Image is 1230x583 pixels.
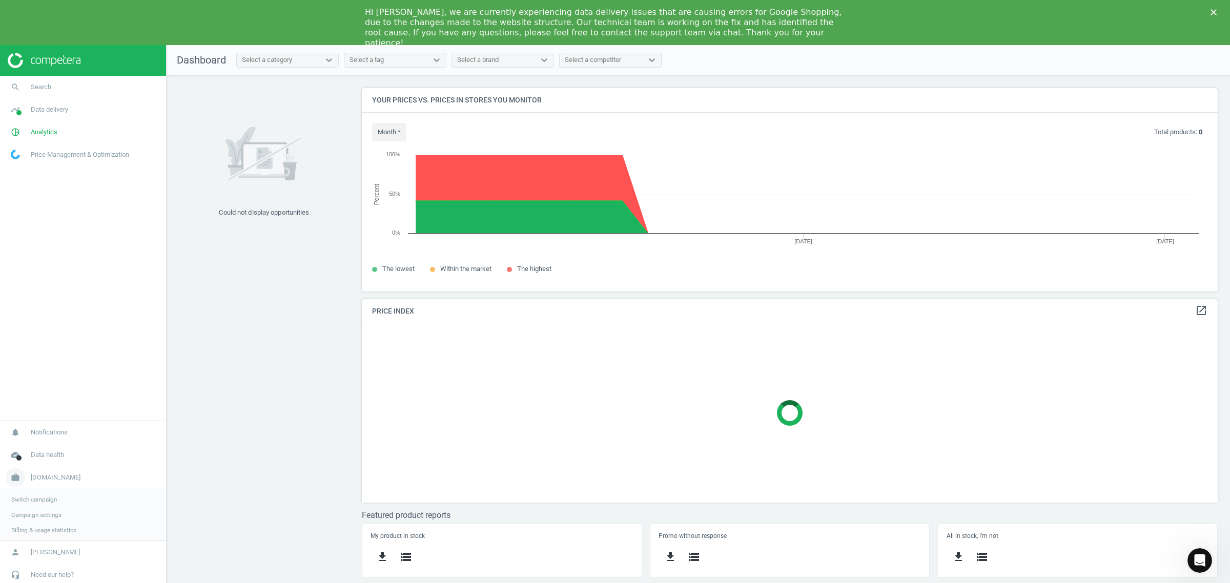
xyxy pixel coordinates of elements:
span: The lowest [382,265,415,273]
span: Within the market [440,265,491,273]
span: [DOMAIN_NAME] [31,473,80,482]
button: get_app [371,545,394,569]
b: 0 [1199,128,1202,136]
i: open_in_new [1195,304,1207,317]
button: storage [394,545,418,569]
i: storage [688,551,700,563]
i: storage [976,551,988,563]
i: work [6,468,25,487]
i: get_app [664,551,676,563]
span: [PERSON_NAME] [31,548,80,557]
div: Hi [PERSON_NAME], we are currently experiencing data delivery issues that are causing errors for ... [365,7,849,48]
img: 7171a7ce662e02b596aeec34d53f281b.svg [225,113,302,195]
text: 50% [389,191,400,197]
div: Could not display opportunities [219,208,309,217]
h5: Promo without response [659,532,921,539]
tspan: Percent [373,183,380,205]
i: get_app [376,551,388,563]
text: 100% [386,151,400,157]
span: The highest [517,265,551,273]
h5: All in stock, i'm not [947,532,1209,539]
h4: Price Index [362,299,1218,323]
i: storage [400,551,412,563]
span: Campaign settings [11,511,61,519]
iframe: Intercom live chat [1187,548,1212,573]
i: get_app [952,551,965,563]
i: notifications [6,423,25,442]
span: Data delivery [31,105,68,114]
h4: Your prices vs. prices in stores you monitor [362,88,1218,112]
div: Select a tag [350,56,384,65]
img: ajHJNr6hYgQAAAAASUVORK5CYII= [8,53,80,68]
span: Dashboard [177,54,226,66]
button: storage [970,545,994,569]
h3: Featured product reports [362,510,1218,520]
span: Price Management & Optimization [31,150,129,159]
span: Switch campaign [11,495,57,504]
span: Need our help? [31,570,74,579]
i: person [6,543,25,562]
span: Data health [31,450,64,460]
img: wGWNvw8QSZomAAAAABJRU5ErkJggg== [11,150,20,159]
i: cloud_done [6,445,25,465]
button: month [372,123,406,141]
div: Select a category [242,56,292,65]
i: pie_chart_outlined [6,122,25,142]
div: Close [1211,9,1221,15]
button: storage [682,545,706,569]
p: Total products: [1154,128,1202,137]
span: Analytics [31,128,57,137]
tspan: [DATE] [1156,238,1174,244]
button: get_app [947,545,970,569]
i: timeline [6,100,25,119]
a: open_in_new [1195,304,1207,318]
span: Billing & usage statistics [11,526,76,534]
span: Search [31,82,51,92]
div: Select a brand [457,56,499,65]
h5: My product in stock [371,532,633,539]
button: get_app [659,545,682,569]
tspan: [DATE] [794,238,812,244]
text: 0% [392,230,400,236]
div: Select a competitor [565,56,621,65]
i: search [6,77,25,97]
span: Notifications [31,428,68,437]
